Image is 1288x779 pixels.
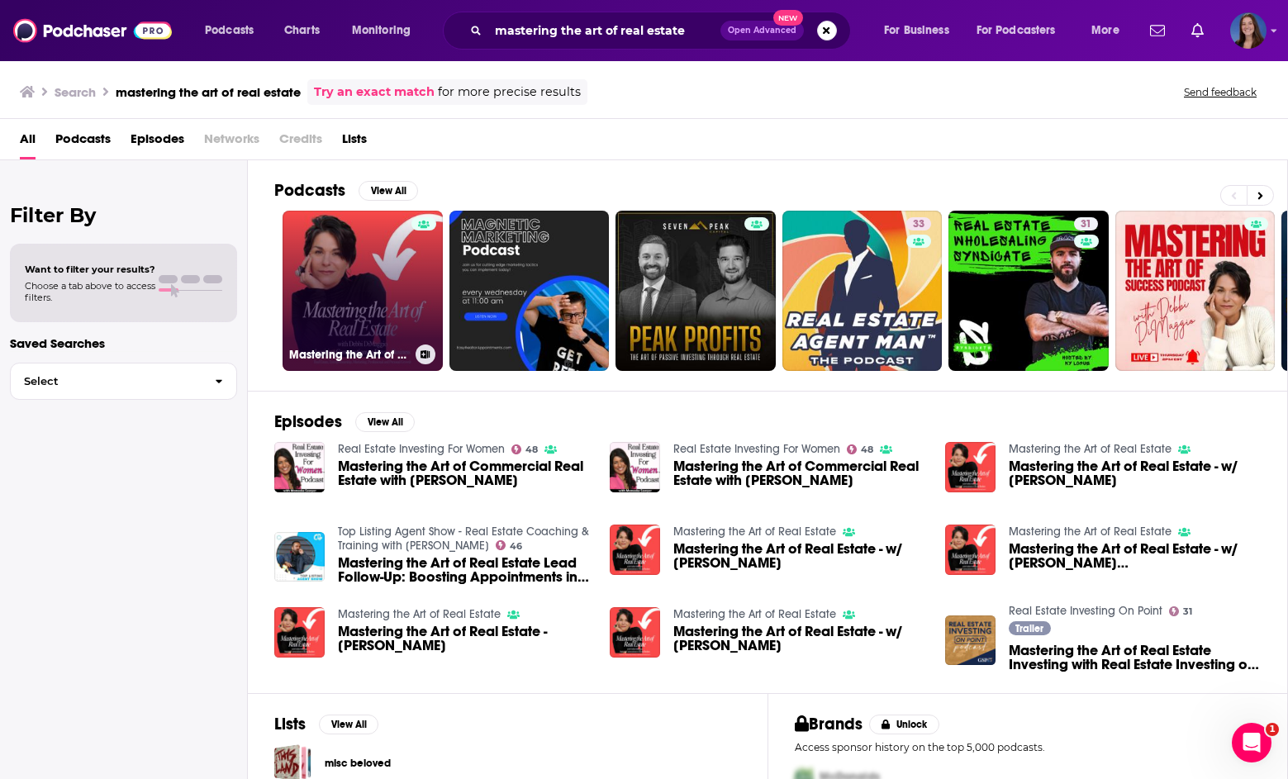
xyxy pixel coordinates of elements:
[1009,604,1162,618] a: Real Estate Investing On Point
[352,19,411,42] span: Monitoring
[525,446,538,454] span: 48
[1009,459,1261,487] a: Mastering the Art of Real Estate - w/ Katey Dallosto
[340,17,432,44] button: open menu
[945,615,996,666] img: Mastering the Art of Real Estate Investing with Real Estate Investing on Point
[1009,525,1172,539] a: Mastering the Art of Real Estate
[274,532,325,582] a: Mastering the Art of Real Estate Lead Follow-Up: Boosting Appointments in Minutes
[673,625,925,653] a: Mastering the Art of Real Estate - w/ David Rosen
[338,625,590,653] span: Mastering the Art of Real Estate - [PERSON_NAME]
[795,714,863,734] h2: Brands
[314,83,435,102] a: Try an exact match
[131,126,184,159] a: Episodes
[673,525,836,539] a: Mastering the Art of Real Estate
[1015,624,1043,634] span: Trailer
[610,442,660,492] a: Mastering the Art of Commercial Real Estate with Doug Marshall
[720,21,804,40] button: Open AdvancedNew
[20,126,36,159] a: All
[1009,644,1261,672] span: Mastering the Art of Real Estate Investing with Real Estate Investing on Point
[610,607,660,658] img: Mastering the Art of Real Estate - w/ David Rosen
[1143,17,1172,45] a: Show notifications dropdown
[283,211,443,371] a: Mastering the Art of Real Estate
[13,15,172,46] img: Podchaser - Follow, Share and Rate Podcasts
[273,17,330,44] a: Charts
[673,542,925,570] a: Mastering the Art of Real Estate - w/ Tom Watson
[10,363,237,400] button: Select
[1091,19,1119,42] span: More
[511,444,539,454] a: 48
[116,84,301,100] h3: mastering the art of real estate
[359,181,418,201] button: View All
[510,543,522,550] span: 46
[1230,12,1267,49] span: Logged in as emmadonovan
[773,10,803,26] span: New
[1009,542,1261,570] span: Mastering the Art of Real Estate - w/ [PERSON_NAME][GEOGRAPHIC_DATA]
[10,335,237,351] p: Saved Searches
[55,126,111,159] a: Podcasts
[274,714,306,734] h2: Lists
[1169,606,1193,616] a: 31
[274,180,345,201] h2: Podcasts
[284,19,320,42] span: Charts
[1074,217,1098,230] a: 31
[945,525,996,575] img: Mastering the Art of Real Estate - w/ Fran Villarmia-Kahawai
[847,444,874,454] a: 48
[338,459,590,487] span: Mastering the Art of Commercial Real Estate with [PERSON_NAME]
[355,412,415,432] button: View All
[338,525,589,553] a: Top Listing Agent Show - Real Estate Coaching & Training with Chadi Bazzi
[861,446,873,454] span: 48
[338,556,590,584] a: Mastering the Art of Real Estate Lead Follow-Up: Boosting Appointments in Minutes
[11,376,202,387] span: Select
[274,714,378,734] a: ListsView All
[459,12,867,50] div: Search podcasts, credits, & more...
[673,625,925,653] span: Mastering the Art of Real Estate - w/ [PERSON_NAME]
[325,754,391,772] a: misc beloved
[338,625,590,653] a: Mastering the Art of Real Estate - Shawn Kunkler
[25,280,155,303] span: Choose a tab above to access filters.
[913,216,924,233] span: 33
[496,540,523,550] a: 46
[274,442,325,492] img: Mastering the Art of Commercial Real Estate with Doug Marshall
[1179,85,1262,99] button: Send feedback
[25,264,155,275] span: Want to filter your results?
[438,83,581,102] span: for more precise results
[872,17,970,44] button: open menu
[338,442,505,456] a: Real Estate Investing For Women
[1266,723,1279,736] span: 1
[1009,442,1172,456] a: Mastering the Art of Real Estate
[205,19,254,42] span: Podcasts
[274,607,325,658] img: Mastering the Art of Real Estate - Shawn Kunkler
[1185,17,1210,45] a: Show notifications dropdown
[1080,17,1140,44] button: open menu
[193,17,275,44] button: open menu
[274,411,342,432] h2: Episodes
[55,84,96,100] h3: Search
[204,126,259,159] span: Networks
[673,459,925,487] span: Mastering the Art of Commercial Real Estate with [PERSON_NAME]
[319,715,378,734] button: View All
[945,442,996,492] img: Mastering the Art of Real Estate - w/ Katey Dallosto
[673,542,925,570] span: Mastering the Art of Real Estate - w/ [PERSON_NAME]
[338,607,501,621] a: Mastering the Art of Real Estate
[966,17,1080,44] button: open menu
[977,19,1056,42] span: For Podcasters
[1230,12,1267,49] button: Show profile menu
[1009,542,1261,570] a: Mastering the Art of Real Estate - w/ Fran Villarmia-Kahawai
[948,211,1109,371] a: 31
[673,459,925,487] a: Mastering the Art of Commercial Real Estate with Doug Marshall
[10,203,237,227] h2: Filter By
[610,525,660,575] img: Mastering the Art of Real Estate - w/ Tom Watson
[1081,216,1091,233] span: 31
[279,126,322,159] span: Credits
[342,126,367,159] a: Lists
[289,348,409,362] h3: Mastering the Art of Real Estate
[906,217,931,230] a: 33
